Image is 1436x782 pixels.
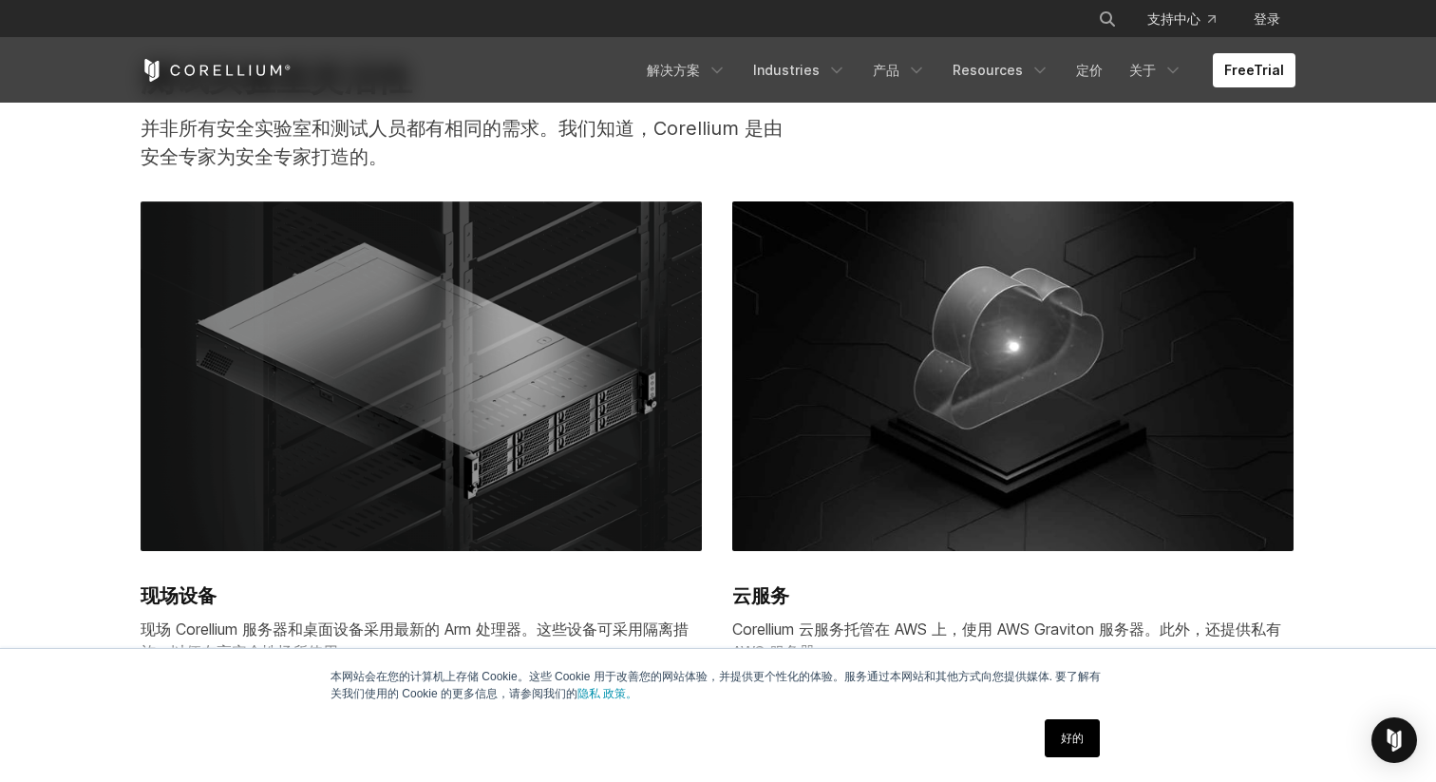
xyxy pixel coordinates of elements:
[1027,670,1049,683] font: 媒体
[141,59,292,82] a: 科雷利姆之家
[867,670,1027,683] font: 通过本网站和其他方式向您提供
[647,62,700,78] font: 解决方案
[577,687,600,700] font: 隐私
[635,53,1295,87] div: 导航菜单
[603,687,626,700] font: 政策
[1254,10,1280,27] font: 登录
[732,620,1281,661] font: Corellium 云服务托管在 AWS 上，使用 AWS Graviton 服务器。此外，还提供私有 AWS 服务器。
[626,687,637,700] font: 。
[753,62,820,78] relin-origin: Industries
[1076,62,1103,78] font: 定价
[141,584,217,607] font: 现场设备
[331,670,844,683] font: 本网站会在您的计算机上存储 Cookie。这些 Cookie 用于改善您的网站体验，并提供更个性化的体验。
[844,670,867,683] font: 服务
[873,62,899,78] font: 产品
[1090,2,1124,36] button: 搜索
[141,620,689,661] font: 现场 Corellium 服务器和桌面设备采用最新的 Arm 处理器。这些设备可采用隔离措施，以便在高安全性场所使用。
[1045,719,1100,757] a: 好的
[1129,62,1156,78] font: 关于
[577,687,637,700] a: 隐私 政策。
[141,117,783,168] font: 并非所有安全实验室和测试人员都有相同的需求。我们知道，Corellium 是由安全专家为安全专家打造的。
[1147,10,1200,27] font: 支持中心
[1254,62,1284,78] relin-origin: Trial
[1075,2,1295,36] div: 导航菜单
[141,201,702,551] img: AWS 云的专用服务器
[732,584,789,607] font: 云服务
[732,201,1294,551] img: Corellium平台云服务
[1224,61,1284,80] relin-hc: Free
[1061,732,1084,745] font: 好的
[1371,717,1417,763] div: 打开 Intercom Messenger
[953,62,1023,78] relin-origin: Resources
